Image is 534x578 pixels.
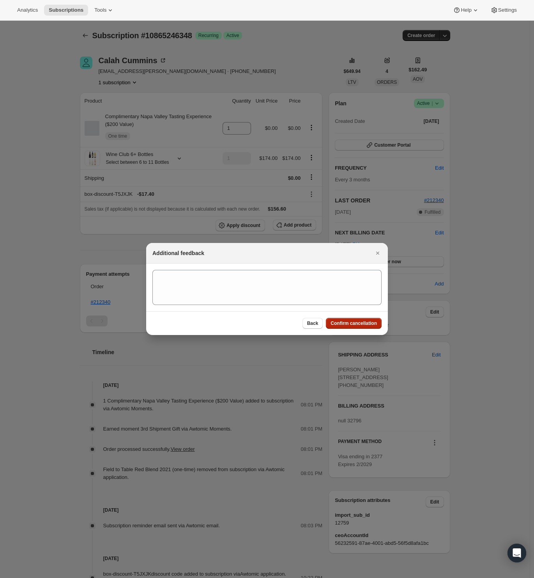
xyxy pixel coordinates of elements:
[372,248,383,259] button: Close
[307,320,318,326] span: Back
[507,544,526,562] div: Open Intercom Messenger
[448,5,484,16] button: Help
[331,320,377,326] span: Confirm cancellation
[44,5,88,16] button: Subscriptions
[486,5,522,16] button: Settings
[152,249,204,257] h2: Additional feedback
[90,5,119,16] button: Tools
[498,7,517,13] span: Settings
[12,5,42,16] button: Analytics
[302,318,323,329] button: Back
[326,318,382,329] button: Confirm cancellation
[94,7,106,13] span: Tools
[49,7,83,13] span: Subscriptions
[17,7,38,13] span: Analytics
[461,7,471,13] span: Help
